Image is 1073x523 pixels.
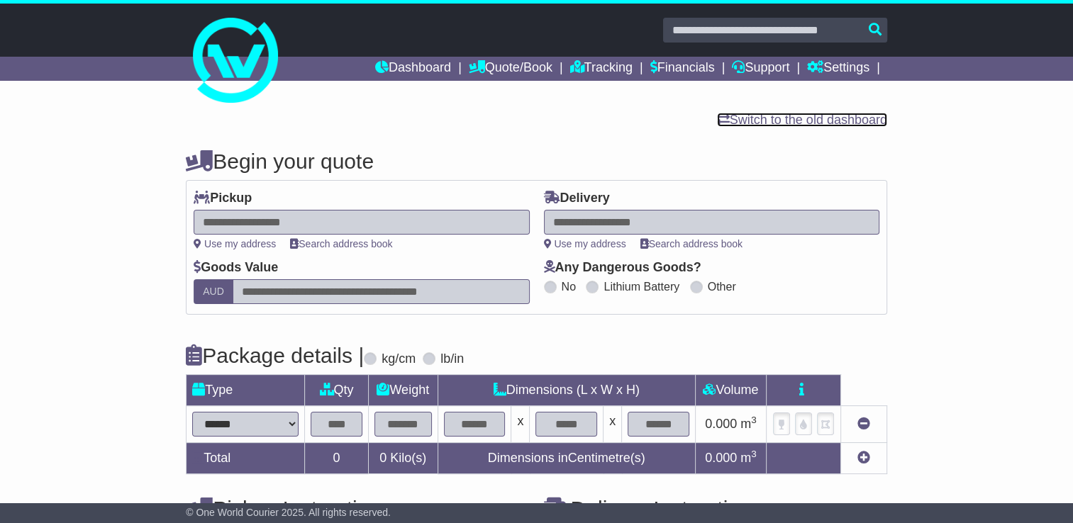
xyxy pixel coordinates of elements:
[708,280,736,293] label: Other
[186,344,364,367] h4: Package details |
[187,443,305,474] td: Total
[695,375,766,406] td: Volume
[544,497,887,520] h4: Delivery Instructions
[732,57,789,81] a: Support
[375,57,451,81] a: Dashboard
[570,57,633,81] a: Tracking
[186,150,887,173] h4: Begin your quote
[438,443,695,474] td: Dimensions in Centimetre(s)
[382,352,416,367] label: kg/cm
[650,57,715,81] a: Financials
[368,443,438,474] td: Kilo(s)
[640,238,743,249] a: Search address book
[290,238,392,249] a: Search address book
[305,375,369,406] td: Qty
[194,191,252,206] label: Pickup
[469,57,552,81] a: Quote/Book
[562,280,576,293] label: No
[438,375,695,406] td: Dimensions (L x W x H)
[807,57,869,81] a: Settings
[368,375,438,406] td: Weight
[194,260,278,276] label: Goods Value
[604,406,622,443] td: x
[186,497,529,520] h4: Pickup Instructions
[511,406,530,443] td: x
[857,417,870,431] a: Remove this item
[740,451,757,465] span: m
[740,417,757,431] span: m
[705,451,737,465] span: 0.000
[187,375,305,406] td: Type
[544,260,701,276] label: Any Dangerous Goods?
[604,280,679,293] label: Lithium Battery
[379,451,387,465] span: 0
[186,507,391,518] span: © One World Courier 2025. All rights reserved.
[194,279,233,304] label: AUD
[440,352,464,367] label: lb/in
[705,417,737,431] span: 0.000
[544,191,610,206] label: Delivery
[857,451,870,465] a: Add new item
[717,113,887,127] a: Switch to the old dashboard
[194,238,276,249] a: Use my address
[305,443,369,474] td: 0
[751,449,757,459] sup: 3
[751,415,757,425] sup: 3
[544,238,626,249] a: Use my address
